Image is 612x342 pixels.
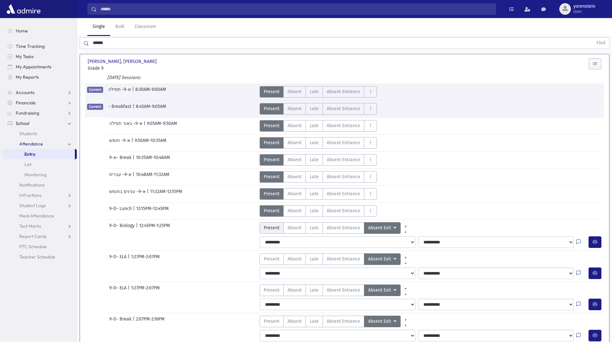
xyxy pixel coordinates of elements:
[310,88,319,95] span: Late
[310,190,319,197] span: Late
[3,51,77,62] a: My Tasks
[135,137,166,149] span: 9:50AM-10:35AM
[260,316,411,327] div: AttTypes
[3,26,77,36] a: Home
[310,318,319,325] span: Late
[16,74,39,80] span: My Reports
[327,173,360,180] span: Absent Entrance
[147,188,150,200] span: |
[3,108,77,118] a: Fundraising
[109,253,128,265] span: 9-D- ELA
[264,224,279,231] span: Present
[310,122,319,129] span: Late
[131,253,160,265] span: 1:27PM-2:07PM
[310,173,319,180] span: Late
[327,139,360,146] span: Absent Entrance
[327,256,360,262] span: Absent Entrance
[129,18,161,36] a: Classroom
[310,256,319,262] span: Late
[327,318,360,325] span: Absent Entrance
[19,233,47,239] span: Report Cards
[19,254,55,260] span: Teacher Schedule
[109,171,133,183] span: א-9- עברית
[24,172,47,178] span: Monitoring
[147,120,177,132] span: 9:05AM-9:50AM
[16,54,34,59] span: My Tasks
[136,316,164,327] span: 2:07PM-2:16PM
[16,110,39,116] span: Fundraising
[3,62,77,72] a: My Appointments
[288,139,302,146] span: Absent
[288,88,302,95] span: Absent
[16,43,45,49] span: Time Tracking
[310,207,319,214] span: Late
[260,205,377,217] div: AttTypes
[3,41,77,51] a: Time Tracking
[109,285,128,296] span: 9-D- ELA
[108,103,133,115] span: - Breakfast
[109,120,144,132] span: א-9- באור תפילה
[109,316,133,327] span: 9-D- Break
[3,87,77,98] a: Accounts
[19,182,45,188] span: Notifications
[128,285,131,296] span: |
[109,205,133,217] span: 9-D- Lunch
[16,100,36,106] span: Financials
[131,285,160,296] span: 1:27PM-2:07PM
[16,90,34,95] span: Accounts
[264,256,279,262] span: Present
[264,190,279,197] span: Present
[87,18,110,36] a: Single
[133,171,136,183] span: |
[19,244,47,250] span: PTC Schedule
[136,205,169,217] span: 12:15PM-12:45PM
[264,105,279,112] span: Present
[573,4,595,9] span: yorenstein
[310,224,319,231] span: Late
[135,86,166,98] span: 8:30AM-9:00AM
[368,287,392,294] span: Absent Exit
[136,154,170,166] span: 10:35AM-10:48AM
[3,190,77,200] a: Infractions
[327,224,360,231] span: Absent Entrance
[310,156,319,163] span: Late
[5,3,42,15] img: AdmirePro
[3,170,77,180] a: Monitoring
[368,318,392,325] span: Absent Exit
[3,211,77,221] a: Meal Attendance
[136,171,169,183] span: 10:48AM-11:32AM
[288,287,302,294] span: Absent
[108,86,132,98] span: א-9- תפילה
[3,98,77,108] a: Financials
[3,241,77,252] a: PTC Schedule
[131,137,135,149] span: |
[109,154,133,166] span: א-9- Break
[327,105,360,112] span: Absent Entrance
[3,149,75,159] a: Entry
[150,188,182,200] span: 11:32AM-12:15PM
[310,139,319,146] span: Late
[3,139,77,149] a: Attendance
[133,316,136,327] span: |
[16,64,51,70] span: My Appointments
[19,223,41,229] span: Test Marks
[288,156,302,163] span: Absent
[260,120,377,132] div: AttTypes
[327,207,360,214] span: Absent Entrance
[3,252,77,262] a: Teacher Schedule
[310,105,319,112] span: Late
[3,159,77,170] a: List
[88,65,168,72] span: Grade 9
[3,231,77,241] a: Report Cards
[107,75,141,80] i: [DATE] Sessions:
[133,103,136,115] span: |
[132,86,135,98] span: |
[19,141,43,147] span: Attendance
[288,105,302,112] span: Absent
[3,200,77,211] a: Student Logs
[264,156,279,163] span: Present
[87,104,103,110] span: Current
[260,188,377,200] div: AttTypes
[260,154,377,166] div: AttTypes
[3,118,77,128] a: School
